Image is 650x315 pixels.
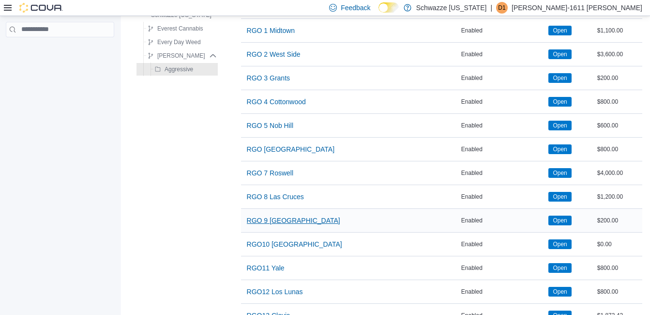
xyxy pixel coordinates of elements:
[548,73,571,83] span: Open
[548,168,571,178] span: Open
[459,167,547,179] div: Enabled
[548,144,571,154] span: Open
[553,50,567,59] span: Open
[595,120,642,131] div: $600.00
[459,143,547,155] div: Enabled
[548,49,571,59] span: Open
[548,287,571,297] span: Open
[165,65,193,73] span: Aggressive
[553,264,567,272] span: Open
[144,36,205,47] button: Every Day Weed
[459,215,547,226] div: Enabled
[595,215,642,226] div: $200.00
[243,163,297,183] button: RGO 7 Roswell
[553,216,567,225] span: Open
[247,73,290,83] span: RGO 3 Grants
[247,216,340,225] span: RGO 9 [GEOGRAPHIC_DATA]
[548,26,571,35] span: Open
[595,286,642,298] div: $800.00
[144,22,207,34] button: Everest Cannabis
[157,51,205,59] span: [PERSON_NAME]
[595,191,642,203] div: $1,200.00
[243,258,288,278] button: RGO11 Yale
[459,96,547,108] div: Enabled
[416,2,487,14] p: Schwazze [US_STATE]
[553,145,567,154] span: Open
[553,121,567,130] span: Open
[243,45,304,64] button: RGO 2 West Side
[19,3,63,13] img: Cova
[157,38,201,46] span: Every Day Weed
[247,239,342,249] span: RGO10 [GEOGRAPHIC_DATA]
[553,192,567,201] span: Open
[548,97,571,107] span: Open
[243,235,346,254] button: RGO10 [GEOGRAPHIC_DATA]
[595,48,642,60] div: $3,600.00
[459,262,547,274] div: Enabled
[243,68,294,88] button: RGO 3 Grants
[459,286,547,298] div: Enabled
[595,72,642,84] div: $200.00
[243,187,308,206] button: RGO 8 Las Cruces
[247,144,335,154] span: RGO [GEOGRAPHIC_DATA]
[512,2,642,14] p: [PERSON_NAME]-1611 [PERSON_NAME]
[459,72,547,84] div: Enabled
[548,239,571,249] span: Open
[595,143,642,155] div: $800.00
[553,26,567,35] span: Open
[490,2,492,14] p: |
[553,97,567,106] span: Open
[341,3,370,13] span: Feedback
[243,211,344,230] button: RGO 9 [GEOGRAPHIC_DATA]
[243,21,299,40] button: RGO 1 Midtown
[553,287,567,296] span: Open
[553,74,567,82] span: Open
[553,240,567,249] span: Open
[498,2,505,14] span: D1
[548,192,571,202] span: Open
[247,287,303,297] span: RGO12 Los Lunas
[157,24,203,32] span: Everest Cannabis
[459,48,547,60] div: Enabled
[247,263,285,273] span: RGO11 Yale
[595,167,642,179] div: $4,000.00
[459,120,547,131] div: Enabled
[247,26,295,35] span: RGO 1 Midtown
[6,39,114,63] nav: Complex example
[247,49,301,59] span: RGO 2 West Side
[496,2,508,14] div: David-1611 Rivera
[553,169,567,177] span: Open
[459,238,547,250] div: Enabled
[247,168,293,178] span: RGO 7 Roswell
[548,121,571,130] span: Open
[151,63,197,75] button: Aggressive
[595,96,642,108] div: $800.00
[459,191,547,203] div: Enabled
[144,49,209,61] button: [PERSON_NAME]
[595,262,642,274] div: $800.00
[548,216,571,225] span: Open
[378,2,399,13] input: Dark Mode
[595,25,642,36] div: $1,100.00
[243,140,339,159] button: RGO [GEOGRAPHIC_DATA]
[247,121,293,130] span: RGO 5 Nob Hill
[243,92,310,111] button: RGO 4 Cottonwood
[459,25,547,36] div: Enabled
[243,282,307,301] button: RGO12 Los Lunas
[548,263,571,273] span: Open
[595,238,642,250] div: $0.00
[243,116,297,135] button: RGO 5 Nob Hill
[247,192,304,202] span: RGO 8 Las Cruces
[247,97,306,107] span: RGO 4 Cottonwood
